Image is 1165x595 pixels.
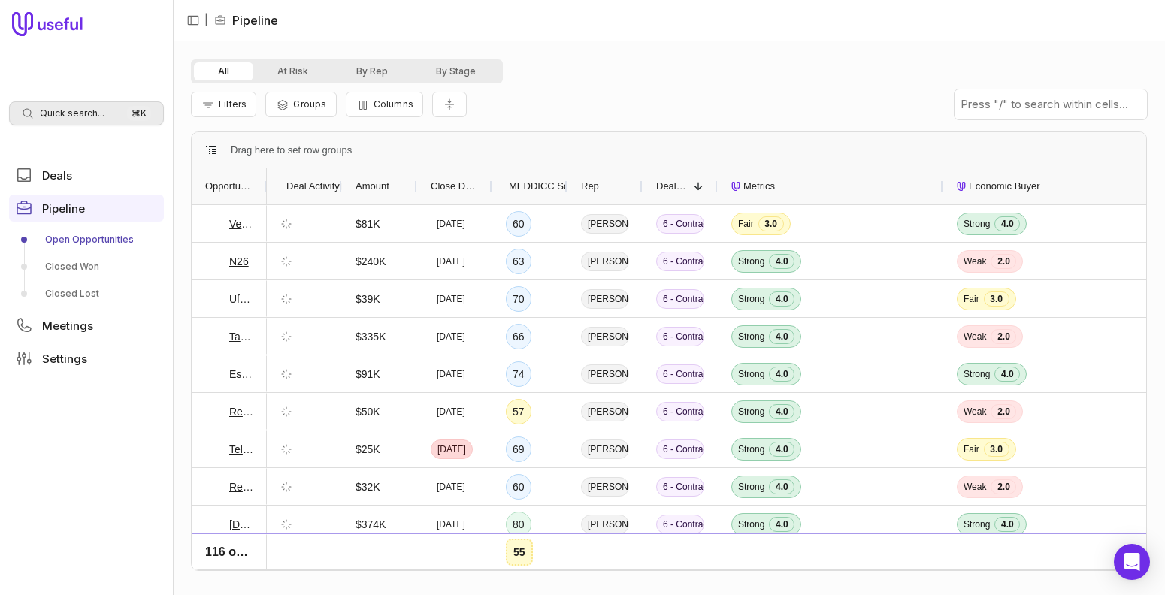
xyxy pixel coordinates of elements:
span: 6 - Contract Negotiation [656,477,704,497]
span: Strong [738,443,764,455]
span: Drag here to set row groups [231,141,352,159]
span: 6 - Contract Negotiation [656,402,704,421]
span: 3.0 [984,291,1009,307]
span: Strong [738,368,764,380]
span: 4.0 [994,517,1020,532]
span: $240K [356,252,386,270]
div: 66 [506,324,531,349]
span: | [204,11,208,29]
span: 6 - Contract Negotiation [656,439,704,459]
span: 3.0 [758,216,784,231]
span: Quick search... [40,107,104,119]
a: Settings [9,345,164,372]
kbd: ⌘ K [127,106,151,121]
span: Strong [964,218,990,230]
span: 6 - Contract Negotiation [656,364,704,384]
time: [DATE] [437,481,465,493]
span: Settings [42,353,87,364]
span: Fair [738,218,754,230]
div: 80 [506,512,531,537]
span: $81K [356,215,380,233]
span: Close Date [431,177,479,195]
a: Render [229,478,253,496]
time: [DATE] [437,443,466,455]
span: Deal Activity [286,177,340,195]
span: 6 - Contract Negotiation [656,214,704,234]
span: $50K [356,403,380,421]
span: Rep [581,177,599,195]
div: 57 [506,399,531,424]
span: [PERSON_NAME] [581,214,629,234]
span: $335K [356,328,386,346]
span: 6 - Contract Negotiation [656,252,704,271]
time: [DATE] [437,255,465,267]
span: $374K [356,515,386,533]
button: Filter Pipeline [191,92,256,117]
span: 4.0 [769,517,794,532]
span: 4.0 [769,291,794,307]
span: Strong [738,293,764,305]
span: Deals [42,170,72,181]
a: N26 [229,252,249,270]
span: [PERSON_NAME] [581,252,629,271]
span: Weak [964,255,986,267]
span: Fair [964,293,979,305]
span: Strong [738,331,764,343]
time: [DATE] [437,556,465,568]
span: Weak [964,406,986,418]
span: [PERSON_NAME] [581,327,629,346]
span: Strong [738,556,764,568]
a: Red Ventures (Walmart) [229,403,253,421]
div: 60 [506,474,531,500]
span: 6 - Contract Negotiation [656,552,704,572]
div: 69 [506,436,531,462]
span: [PERSON_NAME] [581,289,629,309]
span: Strong [738,481,764,493]
span: 2.0 [991,254,1016,269]
a: Veo - DT Connect [229,215,253,233]
span: Columns [374,98,413,110]
a: Essent [229,365,253,383]
span: [PERSON_NAME] [581,439,629,459]
span: $39K [356,290,380,308]
div: 67 [506,549,531,575]
span: [PERSON_NAME] [581,364,629,384]
time: [DATE] [437,293,465,305]
time: [DATE] [437,331,465,343]
span: $32K [356,478,380,496]
button: At Risk [253,62,332,80]
span: Strong [738,255,764,267]
span: Poor [964,556,982,568]
span: 6 - Contract Negotiation [656,289,704,309]
span: 4.0 [994,216,1020,231]
div: 60 [506,211,531,237]
span: 4.0 [769,442,794,457]
a: Meetings [9,312,164,339]
span: Strong [964,518,990,530]
span: 4.0 [769,404,794,419]
time: [DATE] [437,406,465,418]
div: 74 [506,361,531,387]
span: Groups [293,98,326,110]
span: 2.0 [991,479,1016,494]
button: Columns [346,92,423,117]
time: [DATE] [437,218,465,230]
span: 2.0 [991,329,1016,344]
div: Open Intercom Messenger [1114,544,1150,580]
span: Filters [219,98,247,110]
span: Strong [964,368,990,380]
div: Metrics [731,168,930,204]
input: Press "/" to search within cells... [955,89,1147,119]
span: 4.0 [769,329,794,344]
time: [DATE] [437,368,465,380]
div: 63 [506,249,531,274]
span: Opportunity [205,177,253,195]
span: Economic Buyer [969,177,1040,195]
span: Deal Stage [656,177,688,195]
li: Pipeline [214,11,278,29]
span: 4.0 [994,367,1020,382]
span: 2.0 [991,404,1016,419]
button: Collapse all rows [432,92,467,118]
span: 4.0 [769,554,794,569]
span: 4.0 [769,254,794,269]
